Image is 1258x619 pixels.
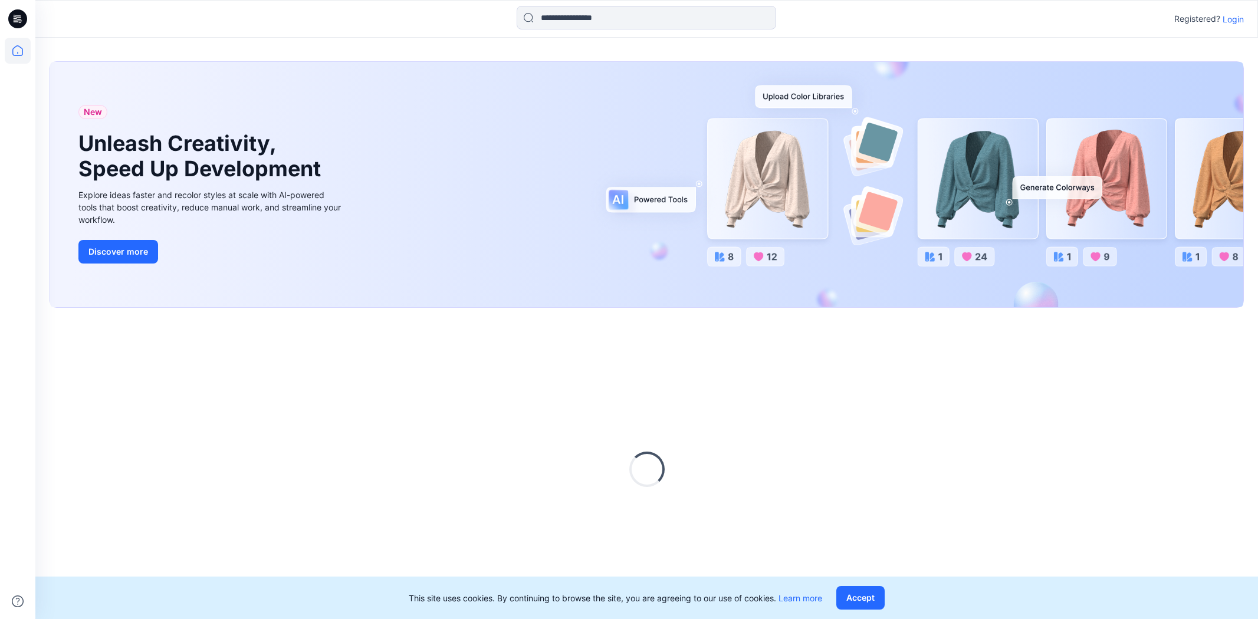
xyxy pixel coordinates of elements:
[836,586,885,610] button: Accept
[84,105,102,119] span: New
[1174,12,1220,26] p: Registered?
[779,593,822,603] a: Learn more
[78,240,158,264] button: Discover more
[78,240,344,264] a: Discover more
[409,592,822,604] p: This site uses cookies. By continuing to browse the site, you are agreeing to our use of cookies.
[78,131,326,182] h1: Unleash Creativity, Speed Up Development
[78,189,344,226] div: Explore ideas faster and recolor styles at scale with AI-powered tools that boost creativity, red...
[1223,13,1244,25] p: Login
